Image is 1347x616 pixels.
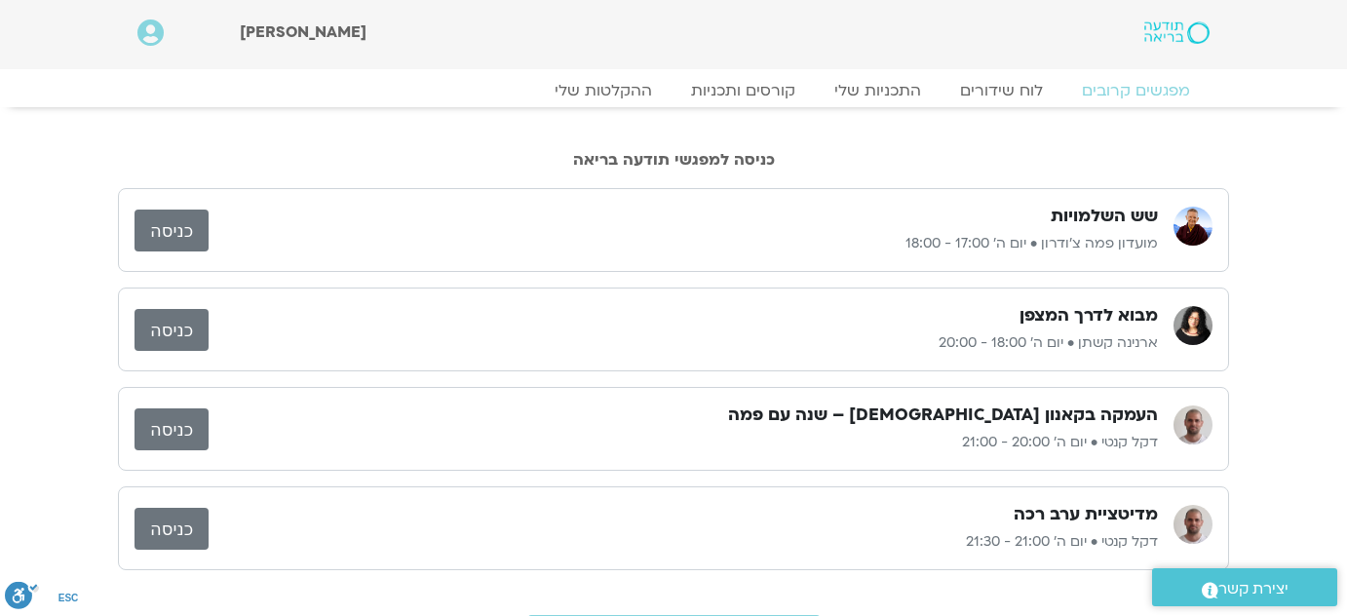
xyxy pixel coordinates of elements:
h3: מבוא לדרך המצפן [1020,304,1158,327]
a: כניסה [135,210,209,251]
img: מועדון פמה צ'ודרון [1174,207,1212,246]
h3: העמקה בקאנון [DEMOGRAPHIC_DATA] – שנה עם פמה [728,404,1158,427]
span: [PERSON_NAME] [240,21,366,43]
h3: מדיטציית ערב רכה [1014,503,1158,526]
span: יצירת קשר [1218,576,1289,602]
p: דקל קנטי • יום ה׳ 21:00 - 21:30 [209,530,1158,554]
img: ארנינה קשתן [1174,306,1212,345]
a: התכניות שלי [815,81,941,100]
a: מפגשים קרובים [1062,81,1210,100]
img: דקל קנטי [1174,405,1212,444]
p: ארנינה קשתן • יום ה׳ 18:00 - 20:00 [209,331,1158,355]
nav: Menu [137,81,1210,100]
p: דקל קנטי • יום ה׳ 20:00 - 21:00 [209,431,1158,454]
a: כניסה [135,408,209,450]
a: כניסה [135,309,209,351]
a: ההקלטות שלי [535,81,672,100]
a: לוח שידורים [941,81,1062,100]
a: כניסה [135,508,209,550]
h3: שש השלמויות [1051,205,1158,228]
a: קורסים ותכניות [672,81,815,100]
a: יצירת קשר [1152,568,1337,606]
h2: כניסה למפגשי תודעה בריאה [118,151,1229,169]
img: דקל קנטי [1174,505,1212,544]
p: מועדון פמה צ'ודרון • יום ה׳ 17:00 - 18:00 [209,232,1158,255]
